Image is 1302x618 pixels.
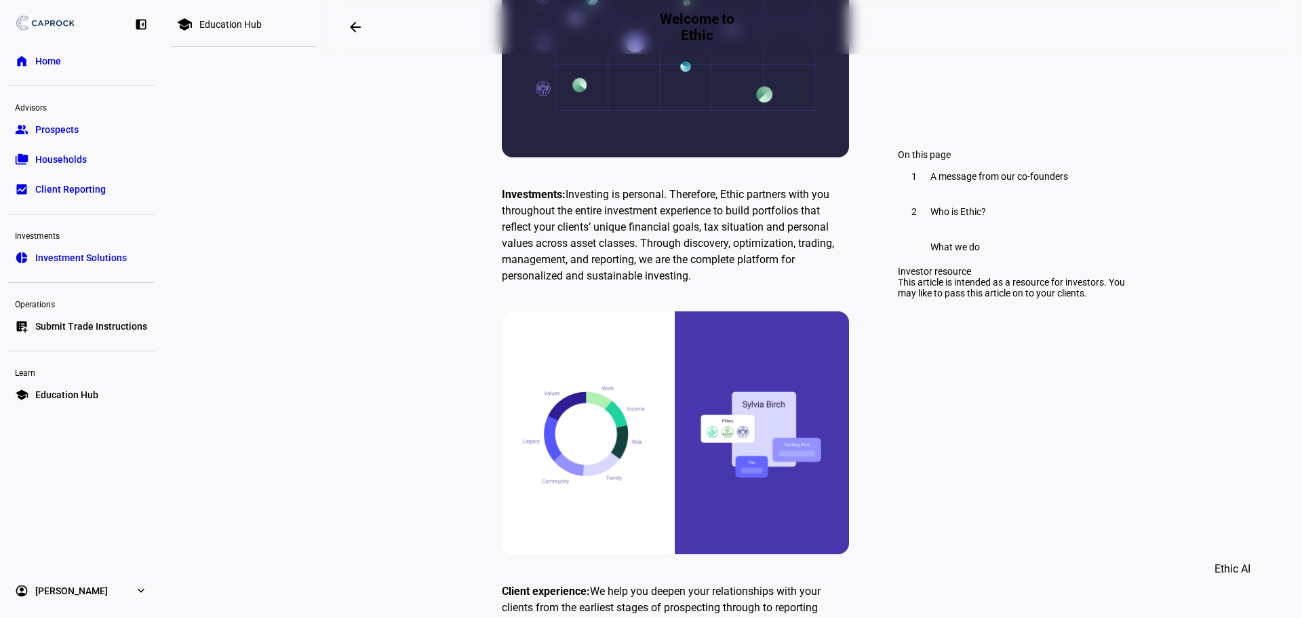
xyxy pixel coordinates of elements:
div: Operations [8,294,155,313]
eth-mat-symbol: folder_copy [15,153,28,166]
eth-mat-symbol: account_circle [15,584,28,598]
span: [PERSON_NAME] [35,584,108,598]
div: Advisors [8,97,155,116]
div: Education Hub [199,19,262,30]
p: Investing is personal. Therefore, Ethic partners with you throughout the entire investment experi... [502,170,849,301]
span: Client Reporting [35,182,106,196]
span: Investment Solutions [35,251,127,265]
div: 1 [906,168,922,185]
h2: Welcome to Ethic [656,11,738,43]
eth-mat-symbol: left_panel_close [134,18,148,31]
mat-icon: arrow_backwards [347,19,363,35]
a: homeHome [8,47,155,75]
eth-mat-symbol: expand_more [134,584,148,598]
eth-mat-symbol: pie_chart [15,251,28,265]
a: pie_chartInvestment Solutions [8,244,155,271]
eth-mat-symbol: group [15,123,28,136]
span: Ethic AI [1215,553,1250,585]
a: bid_landscapeClient Reporting [8,176,155,203]
div: 3 [906,239,922,255]
button: Ethic AI [1196,553,1269,585]
span: Submit Trade Instructions [35,320,147,333]
div: This article is intended as a resource for investors. You may like to pass this article on to you... [898,277,1126,298]
strong: Investments: [502,188,566,201]
div: Investments [8,225,155,244]
div: Investor resource [898,266,1126,277]
img: __wf_reserved_inherit [502,311,849,554]
a: groupProspects [8,116,155,143]
span: Education Hub [35,388,98,402]
div: On this page [898,149,1126,160]
span: A message from our co-founders [930,171,1068,182]
mat-icon: school [176,16,193,33]
span: Home [35,54,61,68]
eth-mat-symbol: home [15,54,28,68]
div: Learn [8,362,155,381]
span: What we do [930,242,980,252]
span: Who is Ethic? [930,206,986,217]
span: Prospects [35,123,79,136]
eth-mat-symbol: list_alt_add [15,320,28,333]
span: Households [35,153,87,166]
div: 2 [906,204,922,220]
eth-mat-symbol: school [15,388,28,402]
strong: Client experience: [502,585,590,598]
a: folder_copyHouseholds [8,146,155,173]
eth-mat-symbol: bid_landscape [15,182,28,196]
